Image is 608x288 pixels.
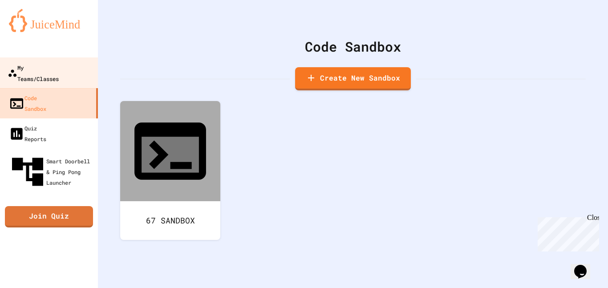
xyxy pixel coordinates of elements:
[534,214,599,251] iframe: chat widget
[4,4,61,57] div: Chat with us now!Close
[295,67,411,90] a: Create New Sandbox
[120,101,220,240] a: 67 SANDBOX
[9,153,94,191] div: Smart Doorbell & Ping Pong Launcher
[9,123,46,144] div: Quiz Reports
[5,206,93,227] a: Join Quiz
[9,9,89,32] img: logo-orange.svg
[120,37,586,57] div: Code Sandbox
[120,201,220,240] div: 67 SANDBOX
[571,252,599,279] iframe: chat widget
[9,93,46,114] div: Code Sandbox
[8,62,59,84] div: My Teams/Classes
